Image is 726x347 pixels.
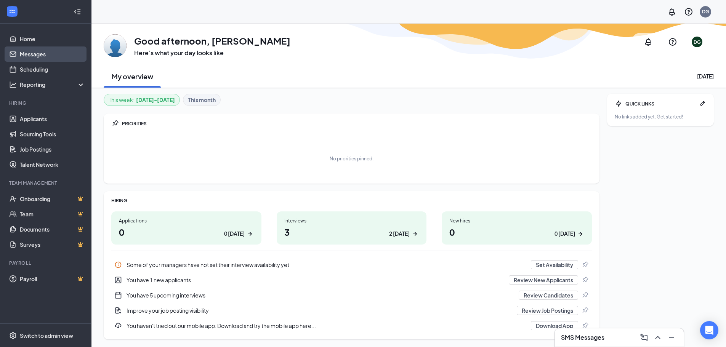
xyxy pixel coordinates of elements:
div: Switch to admin view [20,332,73,339]
div: Open Intercom Messenger [700,321,718,339]
div: Team Management [9,180,83,186]
svg: ArrowRight [577,230,584,238]
button: Download App [531,321,578,330]
svg: ArrowRight [246,230,254,238]
a: PayrollCrown [20,271,85,286]
a: CalendarNewYou have 5 upcoming interviewsReview CandidatesPin [111,288,592,303]
button: Review Job Postings [517,306,578,315]
a: Applications00 [DATE]ArrowRight [111,211,261,245]
a: DocumentAddImprove your job posting visibilityReview Job PostingsPin [111,303,592,318]
button: Review Candidates [519,291,578,300]
div: Improve your job posting visibility [127,307,512,314]
svg: QuestionInfo [684,7,693,16]
a: InfoSome of your managers have not set their interview availability yetSet AvailabilityPin [111,257,592,272]
a: Applicants [20,111,85,126]
svg: Analysis [9,81,17,88]
div: 0 [DATE] [224,230,245,238]
div: PRIORITIES [122,120,592,127]
div: Payroll [9,260,83,266]
div: DG [694,39,701,45]
div: No links added yet. Get started! [615,114,706,120]
div: Hiring [9,100,83,106]
div: You have 5 upcoming interviews [127,291,514,299]
div: 2 [DATE] [389,230,410,238]
div: You haven't tried out our mobile app. Download and try the mobile app here... [111,318,592,333]
svg: DocumentAdd [114,307,122,314]
svg: Settings [9,332,17,339]
div: Some of your managers have not set their interview availability yet [111,257,592,272]
svg: Pin [581,276,589,284]
svg: Notifications [667,7,676,16]
img: Dolorita Gibbs [104,34,127,57]
a: DocumentsCrown [20,222,85,237]
a: Talent Network [20,157,85,172]
svg: WorkstreamLogo [8,8,16,15]
div: HIRING [111,197,592,204]
svg: Collapse [74,8,81,16]
h3: Here’s what your day looks like [134,49,290,57]
svg: Notifications [644,37,653,46]
a: OnboardingCrown [20,191,85,206]
svg: CalendarNew [114,291,122,299]
div: 0 [DATE] [555,230,575,238]
svg: QuestionInfo [668,37,677,46]
div: QUICK LINKS [625,101,696,107]
svg: Pin [581,307,589,314]
div: New hires [449,217,584,224]
svg: Minimize [667,333,676,342]
div: Improve your job posting visibility [111,303,592,318]
a: Messages [20,46,85,62]
svg: Pin [581,261,589,269]
svg: Bolt [615,100,622,107]
h1: Good afternoon, [PERSON_NAME] [134,34,290,47]
div: DG [702,8,709,15]
div: You have 1 new applicants [111,272,592,288]
svg: UserEntity [114,276,122,284]
button: ChevronUp [652,331,664,344]
div: No priorities pinned. [330,155,373,162]
svg: Info [114,261,122,269]
a: DownloadYou haven't tried out our mobile app. Download and try the mobile app here...Download AppPin [111,318,592,333]
b: [DATE] - [DATE] [136,96,175,104]
svg: ComposeMessage [639,333,649,342]
a: UserEntityYou have 1 new applicantsReview New ApplicantsPin [111,272,592,288]
button: Minimize [665,331,678,344]
button: Set Availability [531,260,578,269]
div: Reporting [20,81,85,88]
svg: Pin [581,322,589,329]
div: You have 5 upcoming interviews [111,288,592,303]
svg: Pin [111,120,119,127]
button: ComposeMessage [638,331,650,344]
a: Interviews32 [DATE]ArrowRight [277,211,427,245]
button: Review New Applicants [509,275,578,285]
h3: SMS Messages [561,333,604,342]
h1: 0 [449,225,584,238]
h1: 3 [284,225,419,238]
div: You haven't tried out our mobile app. Download and try the mobile app here... [127,322,526,329]
h2: My overview [112,72,153,81]
a: Home [20,31,85,46]
svg: Pen [699,100,706,107]
h1: 0 [119,225,254,238]
a: Job Postings [20,142,85,157]
svg: ArrowRight [411,230,419,238]
a: TeamCrown [20,206,85,222]
div: Applications [119,217,254,224]
div: Some of your managers have not set their interview availability yet [127,261,526,269]
a: SurveysCrown [20,237,85,252]
div: Interviews [284,217,419,224]
svg: Download [114,322,122,329]
a: New hires00 [DATE]ArrowRight [442,211,592,245]
b: This month [188,96,216,104]
div: This week : [109,96,175,104]
a: Sourcing Tools [20,126,85,142]
svg: ChevronUp [653,333,662,342]
div: [DATE] [697,72,714,80]
a: Scheduling [20,62,85,77]
svg: Pin [581,291,589,299]
div: You have 1 new applicants [127,276,504,284]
